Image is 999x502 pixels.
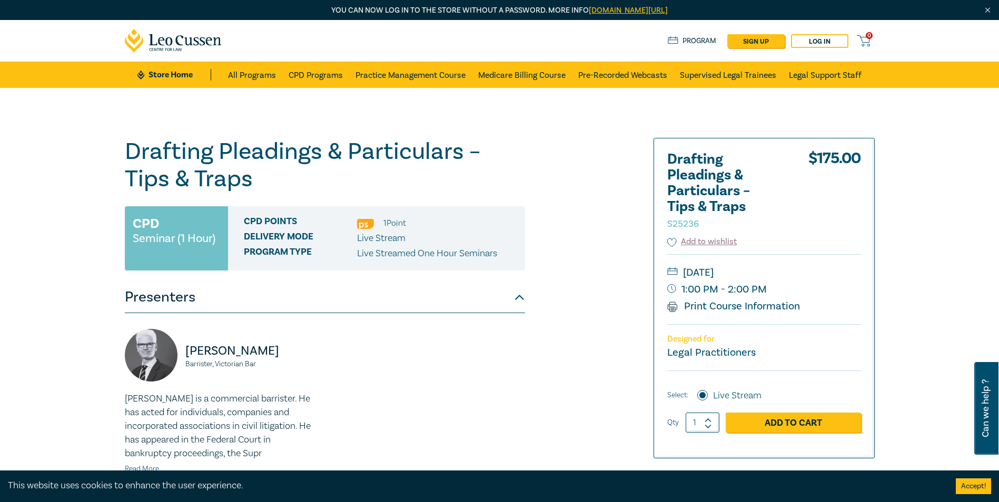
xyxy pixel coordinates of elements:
[667,218,699,230] small: S25236
[667,346,756,359] small: Legal Practitioners
[478,62,566,88] a: Medicare Billing Course
[355,62,466,88] a: Practice Management Course
[357,219,374,229] img: Professional Skills
[808,152,861,236] div: $ 175.00
[185,343,319,359] p: [PERSON_NAME]
[357,247,497,260] p: Live Streamed One Hour Seminars
[680,62,776,88] a: Supervised Legal Trainees
[133,233,215,244] small: Seminar (1 Hour)
[125,464,159,474] a: Read More
[137,69,211,81] a: Store Home
[357,232,405,244] span: Live Stream
[789,62,862,88] a: Legal Support Staff
[791,34,848,48] a: Log in
[981,368,991,448] span: Can we help ?
[667,236,737,248] button: Add to wishlist
[956,478,991,494] button: Accept cookies
[244,232,357,245] span: Delivery Mode
[383,216,406,230] li: 1 Point
[289,62,343,88] a: CPD Programs
[727,34,785,48] a: sign up
[686,413,719,433] input: 1
[244,247,357,260] span: Program type
[8,479,940,493] div: This website uses cookies to enhance the user experience.
[185,360,319,368] small: Barrister, Victorian Bar
[125,138,525,193] h1: Drafting Pleadings & Particulars – Tips & Traps
[667,334,861,344] p: Designed for
[244,216,357,230] span: CPD Points
[125,5,875,16] p: You can now log in to the store without a password. More info
[133,214,159,233] h3: CPD
[983,6,992,15] img: Close
[667,389,688,401] span: Select:
[667,264,861,281] small: [DATE]
[667,281,861,298] small: 1:00 PM - 2:00 PM
[125,392,319,460] p: [PERSON_NAME] is a commercial barrister. He has acted for individuals, companies and incorporated...
[667,152,783,230] h2: Drafting Pleadings & Particulars – Tips & Traps
[589,5,668,15] a: [DOMAIN_NAME][URL]
[713,389,761,403] label: Live Stream
[578,62,667,88] a: Pre-Recorded Webcasts
[228,62,276,88] a: All Programs
[866,32,873,39] span: 0
[726,413,861,433] a: Add to Cart
[668,35,717,47] a: Program
[667,417,679,428] label: Qty
[667,299,800,313] a: Print Course Information
[125,282,525,313] button: Presenters
[125,329,177,381] img: https://s3.ap-southeast-2.amazonaws.com/leo-cussen-store-production-content/Contacts/Warren%20Smi...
